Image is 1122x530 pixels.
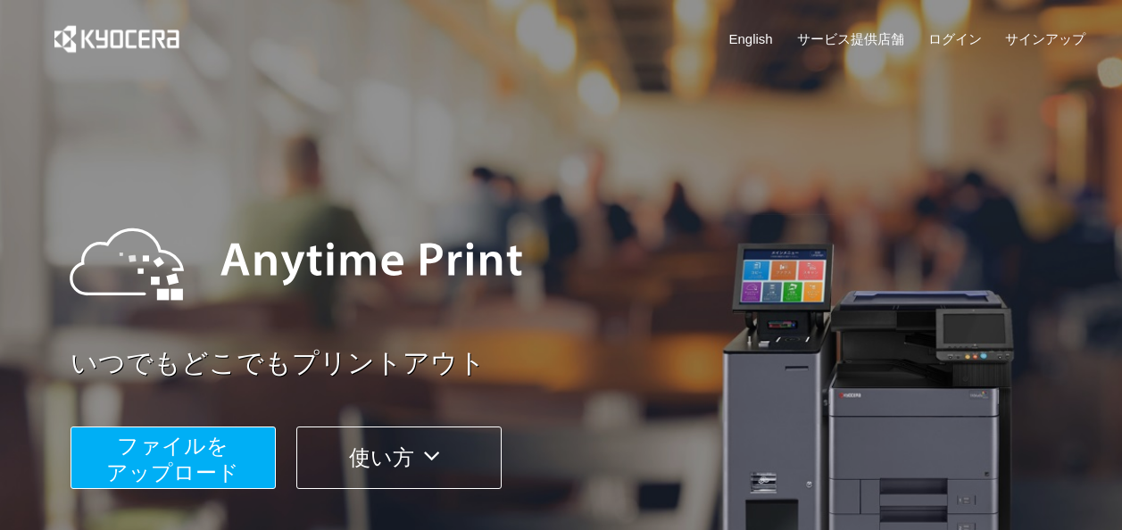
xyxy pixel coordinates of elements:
[797,29,904,48] a: サービス提供店舗
[106,434,239,484] span: ファイルを ​​アップロード
[729,29,773,48] a: English
[928,29,982,48] a: ログイン
[71,426,276,489] button: ファイルを​​アップロード
[1005,29,1085,48] a: サインアップ
[71,344,1097,383] a: いつでもどこでもプリントアウト
[296,426,502,489] button: 使い方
